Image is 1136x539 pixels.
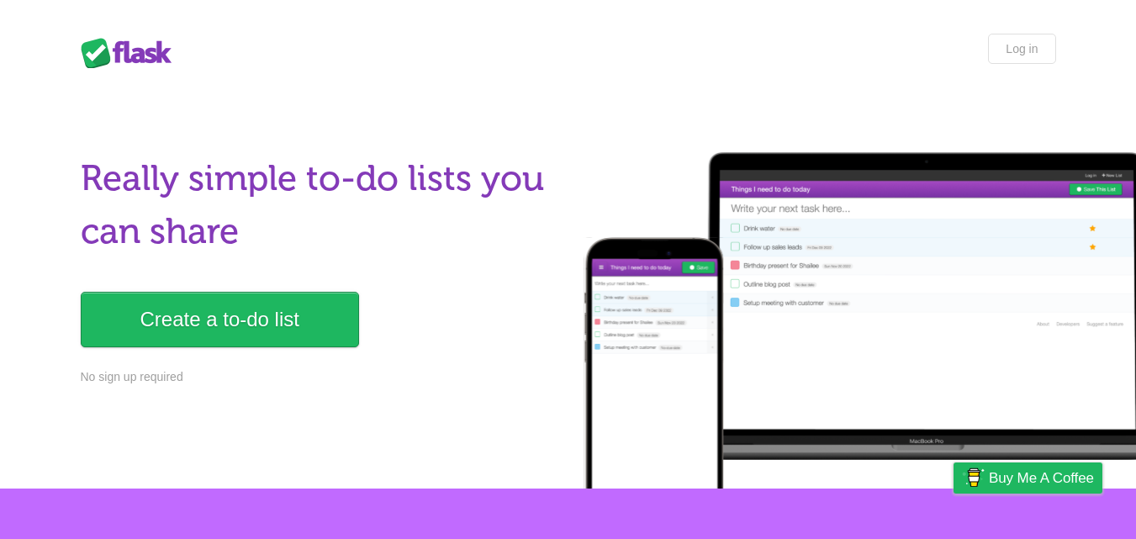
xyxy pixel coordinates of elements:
span: Buy me a coffee [989,463,1094,493]
a: Buy me a coffee [954,462,1102,494]
div: Flask Lists [81,38,182,68]
a: Create a to-do list [81,292,359,347]
a: Log in [988,34,1055,64]
p: No sign up required [81,368,558,386]
h1: Really simple to-do lists you can share [81,152,558,258]
img: Buy me a coffee [962,463,985,492]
